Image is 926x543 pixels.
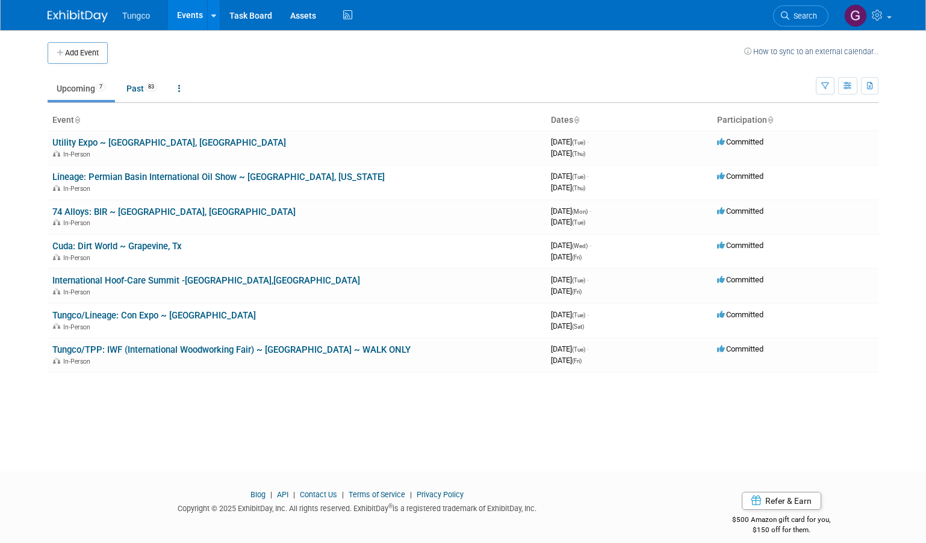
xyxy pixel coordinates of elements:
[572,346,585,353] span: (Tue)
[551,183,585,192] span: [DATE]
[572,277,585,284] span: (Tue)
[52,172,385,182] a: Lineage: Permian Basin International Oil Show ~ [GEOGRAPHIC_DATA], [US_STATE]
[53,219,60,225] img: In-Person Event
[572,312,585,318] span: (Tue)
[551,321,584,330] span: [DATE]
[712,110,878,131] th: Participation
[417,490,464,499] a: Privacy Policy
[717,137,763,146] span: Committed
[717,344,763,353] span: Committed
[717,172,763,181] span: Committed
[53,358,60,364] img: In-Person Event
[52,241,182,252] a: Cuda: Dirt World ~ Grapevine, Tx
[572,173,585,180] span: (Tue)
[300,490,337,499] a: Contact Us
[572,254,582,261] span: (Fri)
[52,275,360,286] a: International Hoof-Care Summit -[GEOGRAPHIC_DATA],[GEOGRAPHIC_DATA]
[63,288,94,296] span: In-Person
[63,254,94,262] span: In-Person
[63,219,94,227] span: In-Person
[572,288,582,295] span: (Fri)
[551,172,589,181] span: [DATE]
[53,323,60,329] img: In-Person Event
[589,241,591,250] span: -
[546,110,712,131] th: Dates
[144,82,158,92] span: 83
[572,139,585,146] span: (Tue)
[117,77,167,100] a: Past83
[551,310,589,319] span: [DATE]
[551,149,585,158] span: [DATE]
[339,490,347,499] span: |
[587,275,589,284] span: -
[63,150,94,158] span: In-Person
[48,42,108,64] button: Add Event
[551,275,589,284] span: [DATE]
[48,10,108,22] img: ExhibitDay
[717,241,763,250] span: Committed
[551,137,589,146] span: [DATE]
[48,77,115,100] a: Upcoming7
[74,115,80,125] a: Sort by Event Name
[572,208,588,215] span: (Mon)
[52,344,411,355] a: Tungco/TPP: IWF (International Woodworking Fair) ~ [GEOGRAPHIC_DATA] ~ WALK ONLY
[48,500,667,514] div: Copyright © 2025 ExhibitDay, Inc. All rights reserved. ExhibitDay is a registered trademark of Ex...
[53,254,60,260] img: In-Person Event
[587,172,589,181] span: -
[63,185,94,193] span: In-Person
[52,137,286,148] a: Utility Expo ~ [GEOGRAPHIC_DATA], [GEOGRAPHIC_DATA]
[717,275,763,284] span: Committed
[587,310,589,319] span: -
[572,185,585,191] span: (Thu)
[52,206,296,217] a: 74 Alloys: BIR ~ [GEOGRAPHIC_DATA], [GEOGRAPHIC_DATA]
[53,150,60,157] img: In-Person Event
[587,344,589,353] span: -
[349,490,405,499] a: Terms of Service
[844,4,867,27] img: Gloria Chilcutt
[551,217,585,226] span: [DATE]
[551,356,582,365] span: [DATE]
[572,323,584,330] span: (Sat)
[551,241,591,250] span: [DATE]
[52,310,256,321] a: Tungco/Lineage: Con Expo ~ [GEOGRAPHIC_DATA]
[589,206,591,216] span: -
[551,287,582,296] span: [DATE]
[572,243,588,249] span: (Wed)
[587,137,589,146] span: -
[407,490,415,499] span: |
[572,150,585,157] span: (Thu)
[744,47,878,56] a: How to sync to an external calendar...
[551,344,589,353] span: [DATE]
[573,115,579,125] a: Sort by Start Date
[53,288,60,294] img: In-Person Event
[717,206,763,216] span: Committed
[53,185,60,191] img: In-Person Event
[551,252,582,261] span: [DATE]
[717,310,763,319] span: Committed
[572,219,585,226] span: (Tue)
[685,525,879,535] div: $150 off for them.
[388,503,393,509] sup: ®
[685,507,879,535] div: $500 Amazon gift card for you,
[96,82,106,92] span: 7
[122,11,150,20] span: Tungco
[773,5,828,26] a: Search
[250,490,266,499] a: Blog
[277,490,288,499] a: API
[267,490,275,499] span: |
[63,323,94,331] span: In-Person
[551,206,591,216] span: [DATE]
[767,115,773,125] a: Sort by Participation Type
[742,492,821,510] a: Refer & Earn
[48,110,546,131] th: Event
[63,358,94,365] span: In-Person
[290,490,298,499] span: |
[572,358,582,364] span: (Fri)
[789,11,817,20] span: Search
